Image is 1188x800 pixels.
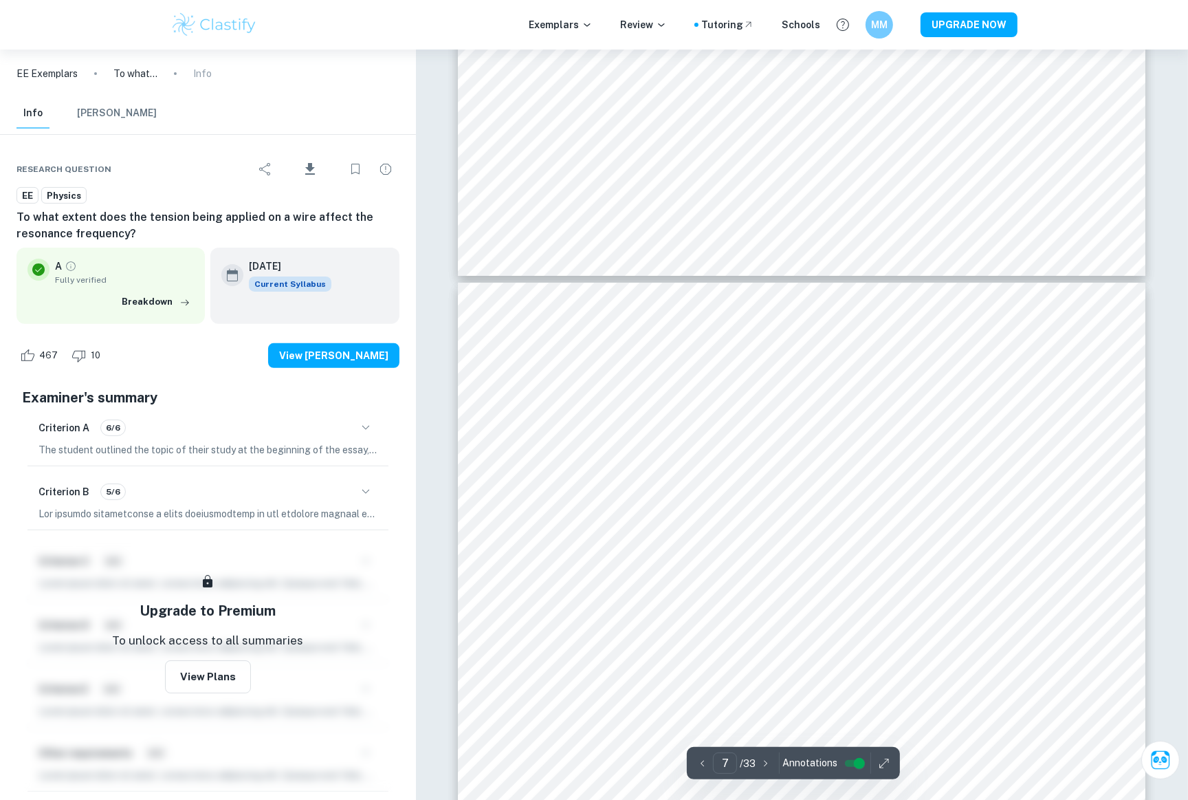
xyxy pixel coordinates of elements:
h6: [DATE] [249,259,320,274]
p: / 33 [740,756,756,771]
p: To what extent does the tension being applied on a wire affect the resonance frequency? [113,66,157,81]
button: [PERSON_NAME] [77,98,157,129]
a: Schools [782,17,820,32]
p: Info [193,66,212,81]
a: EE [16,187,38,204]
button: Ask Clai [1141,741,1180,779]
span: 5/6 [101,486,125,498]
h6: Criterion B [38,484,89,499]
button: Breakdown [118,292,194,312]
p: To unlock access to all summaries [112,632,303,650]
a: Physics [41,187,87,204]
h6: MM [872,17,888,32]
a: Grade fully verified [65,260,77,272]
span: Fully verified [55,274,194,286]
div: Download [282,151,339,187]
button: View Plans [165,660,251,693]
h5: Examiner's summary [22,387,394,408]
p: A [55,259,62,274]
h6: To what extent does the tension being applied on a wire affect the resonance frequency? [16,209,399,242]
div: This exemplar is based on the current syllabus. Feel free to refer to it for inspiration/ideas wh... [249,277,331,292]
p: Review [620,17,667,32]
a: Tutoring [701,17,754,32]
span: EE [17,189,38,203]
p: The student outlined the topic of their study at the beginning of the essay, making its aim clear... [38,442,377,457]
span: Physics [42,189,86,203]
button: MM [866,11,893,39]
span: 6/6 [101,422,125,434]
img: Clastify logo [170,11,258,39]
div: Bookmark [342,155,369,183]
div: Share [252,155,279,183]
button: Info [16,98,49,129]
h5: Upgrade to Premium [140,601,276,621]
div: Like [16,345,65,367]
span: 467 [32,349,65,363]
span: Current Syllabus [249,277,331,292]
p: Exemplars [529,17,593,32]
span: Research question [16,163,111,175]
span: Annotations [782,756,837,770]
a: EE Exemplars [16,66,78,81]
button: Help and Feedback [831,13,855,36]
span: 10 [83,349,108,363]
div: Dislike [68,345,108,367]
div: Report issue [372,155,399,183]
button: View [PERSON_NAME] [268,343,399,368]
button: UPGRADE NOW [921,12,1017,37]
p: Lor ipsumdo sitametconse a elits doeiusmodtemp in utl etdolore magnaal enimadmini ven quisnost, e... [38,506,377,521]
h6: Criterion A [38,420,89,435]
